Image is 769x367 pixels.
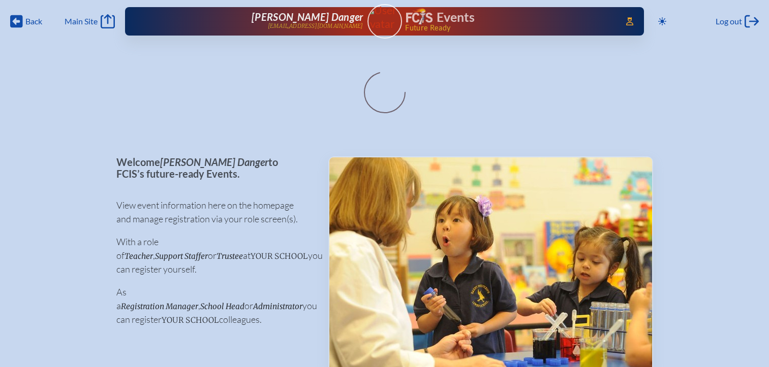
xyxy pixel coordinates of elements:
img: User Avatar [363,4,406,30]
span: Trustee [217,251,243,261]
p: View event information here on the homepage and manage registration via your role screen(s). [116,198,312,226]
p: [EMAIL_ADDRESS][DOMAIN_NAME] [268,23,363,29]
a: [PERSON_NAME] Danger[EMAIL_ADDRESS][DOMAIN_NAME] [158,11,363,31]
span: [PERSON_NAME] Danger [160,156,268,168]
span: School Head [200,302,244,311]
span: Back [25,16,42,26]
span: [PERSON_NAME] Danger [252,11,363,23]
div: FCIS Events — Future ready [406,8,612,31]
span: Administrator [253,302,302,311]
span: Teacher [125,251,153,261]
span: your school [162,315,219,325]
a: User Avatar [367,4,402,39]
p: As a , or you can register colleagues. [116,285,312,326]
p: Welcome to FCIS’s future-ready Events. [116,156,312,179]
span: Log out [716,16,742,26]
a: Main Site [65,14,114,28]
span: Future Ready [405,24,611,31]
span: Main Site [65,16,98,26]
span: Registration Manager [121,302,198,311]
span: your school [251,251,308,261]
span: Support Staffer [155,251,208,261]
p: With a role of , or at you can register yourself. [116,235,312,276]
